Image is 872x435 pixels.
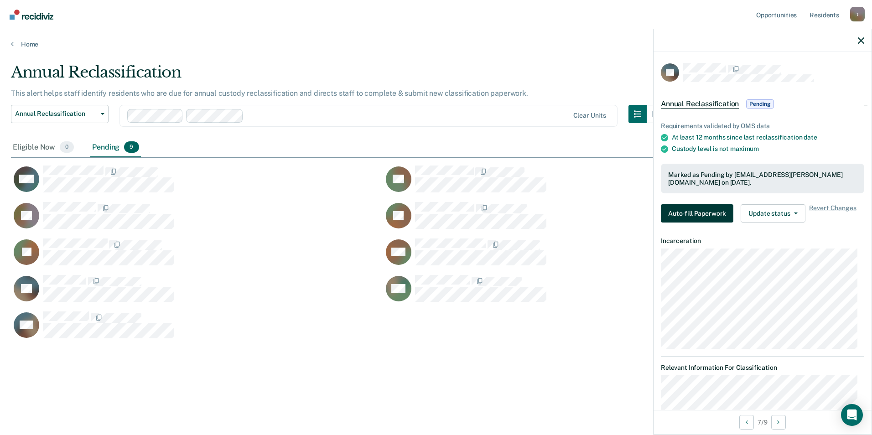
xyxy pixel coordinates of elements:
span: date [804,134,817,141]
span: 9 [124,141,139,153]
div: CaseloadOpportunityCell-00631603 [383,202,755,238]
p: This alert helps staff identify residents who are due for annual custody reclassification and dir... [11,89,528,98]
div: Annual ReclassificationPending [654,89,872,119]
div: CaseloadOpportunityCell-00445271 [11,311,383,347]
span: Annual Reclassification [15,110,97,118]
button: Profile dropdown button [850,7,865,21]
div: At least 12 months since last reclassification [672,134,864,141]
div: CaseloadOpportunityCell-00645848 [11,274,383,311]
div: CaseloadOpportunityCell-00284411 [383,165,755,202]
div: CaseloadOpportunityCell-00486987 [11,202,383,238]
div: Custody level is not [672,145,864,153]
div: Requirements validated by OMS data [661,122,864,130]
span: 0 [60,141,74,153]
div: Open Intercom Messenger [841,404,863,426]
img: Recidiviz [10,10,53,20]
button: Previous Opportunity [739,415,754,430]
div: Eligible Now [11,138,76,158]
span: maximum [730,145,759,152]
div: Clear units [573,112,607,119]
div: CaseloadOpportunityCell-00644990 [383,238,755,274]
div: CaseloadOpportunityCell-00329088 [11,238,383,274]
div: Annual Reclassification [11,63,665,89]
dt: Incarceration [661,237,864,245]
button: Update status [741,204,805,223]
span: Annual Reclassification [661,99,739,109]
div: t [850,7,865,21]
a: Home [11,40,861,48]
div: CaseloadOpportunityCell-00631792 [383,274,755,311]
span: Pending [746,99,773,109]
div: Pending [90,138,140,158]
div: 7 / 9 [654,410,872,434]
span: Revert Changes [809,204,856,223]
a: Navigate to form link [661,204,737,223]
button: Next Opportunity [771,415,786,430]
div: Marked as Pending by [EMAIL_ADDRESS][PERSON_NAME][DOMAIN_NAME] on [DATE]. [668,171,857,186]
button: Auto-fill Paperwork [661,204,733,223]
dt: Relevant Information For Classification [661,364,864,372]
div: CaseloadOpportunityCell-00295968 [11,165,383,202]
